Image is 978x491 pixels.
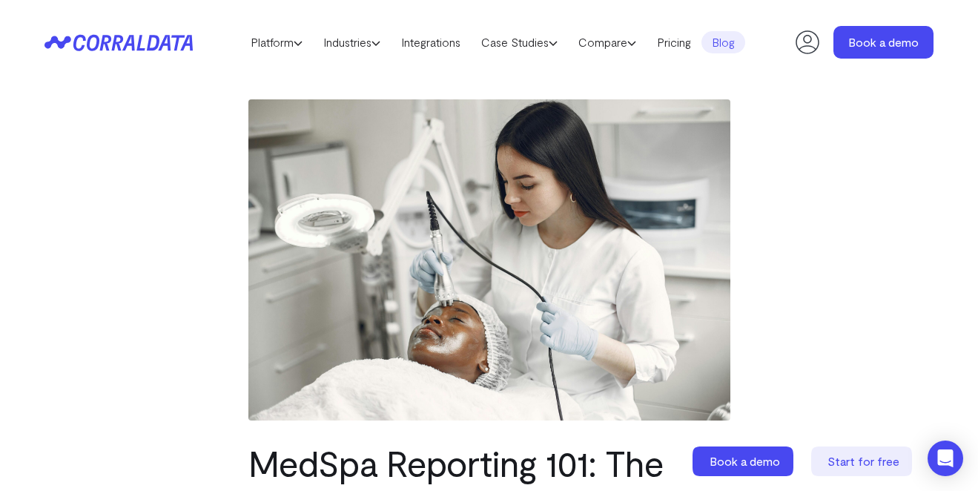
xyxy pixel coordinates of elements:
a: Start for free [811,446,915,476]
a: Book a demo [833,26,934,59]
a: Book a demo [693,446,796,476]
a: Case Studies [471,31,568,53]
div: Open Intercom Messenger [928,441,963,476]
a: Platform [240,31,313,53]
a: Industries [313,31,391,53]
a: Pricing [647,31,701,53]
a: Integrations [391,31,471,53]
span: Book a demo [710,454,780,468]
a: Compare [568,31,647,53]
a: Blog [701,31,745,53]
span: Start for free [827,454,899,468]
